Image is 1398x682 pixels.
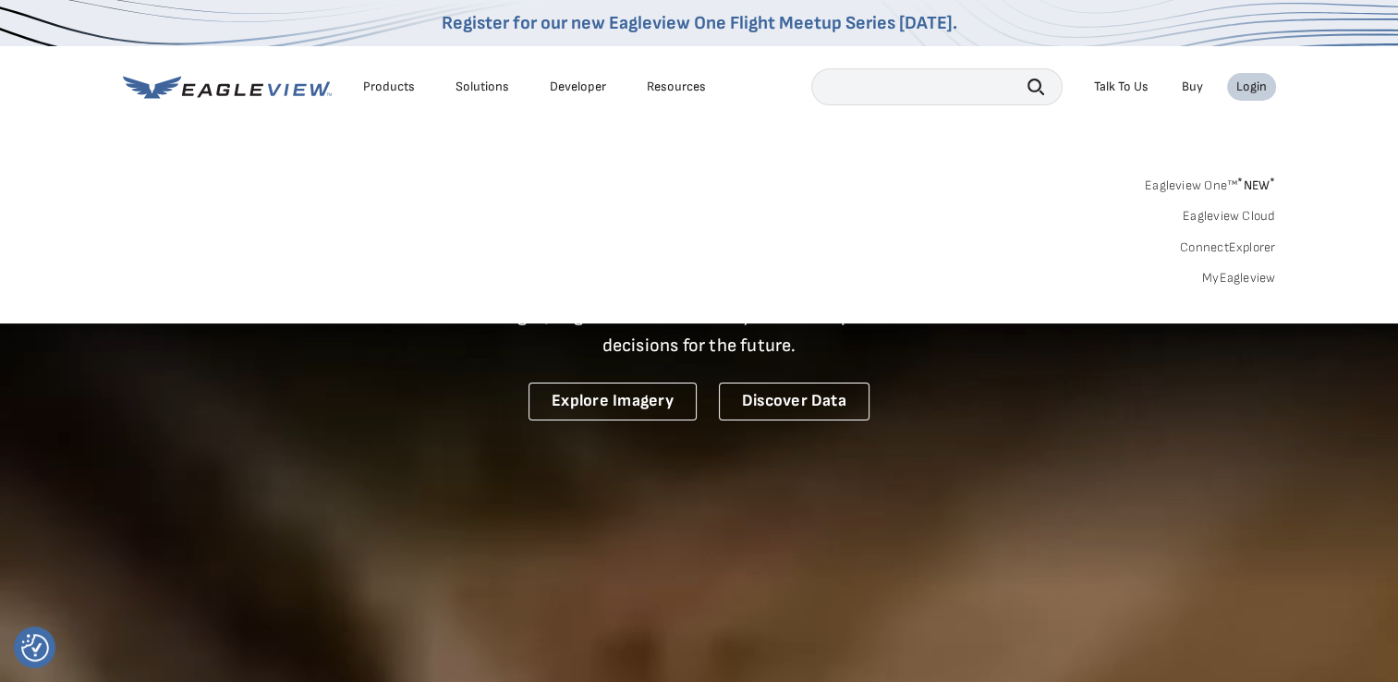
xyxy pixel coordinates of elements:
span: NEW [1237,177,1275,193]
a: Developer [550,79,606,95]
a: Discover Data [719,383,869,420]
a: Buy [1182,79,1203,95]
div: Resources [647,79,706,95]
a: Eagleview One™*NEW* [1145,172,1276,193]
img: Revisit consent button [21,634,49,662]
div: Login [1236,79,1267,95]
a: Register for our new Eagleview One Flight Meetup Series [DATE]. [442,12,957,34]
div: Products [363,79,415,95]
a: ConnectExplorer [1180,239,1276,256]
div: Solutions [456,79,509,95]
div: Talk To Us [1094,79,1149,95]
a: Explore Imagery [529,383,697,420]
a: MyEagleview [1202,270,1276,286]
button: Consent Preferences [21,634,49,662]
a: Eagleview Cloud [1183,208,1276,225]
input: Search [811,68,1063,105]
